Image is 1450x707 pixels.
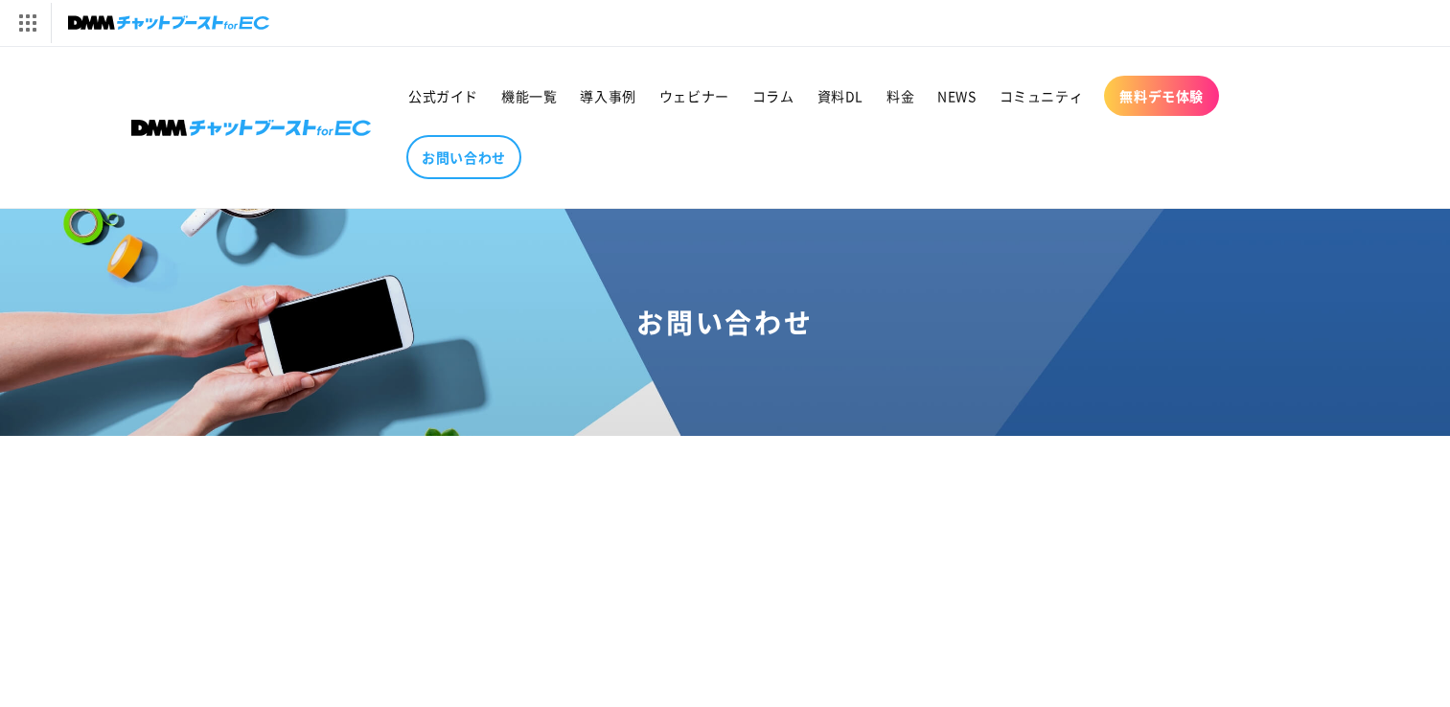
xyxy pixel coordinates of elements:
a: 機能一覧 [490,76,568,116]
img: チャットブーストforEC [68,10,269,36]
span: 導入事例 [580,87,635,104]
span: 無料デモ体験 [1119,87,1204,104]
a: コラム [741,76,806,116]
span: コミュニティ [1000,87,1084,104]
span: NEWS [937,87,976,104]
span: 公式ガイド [408,87,478,104]
span: 機能一覧 [501,87,557,104]
a: お問い合わせ [406,135,521,179]
span: コラム [752,87,794,104]
a: 公式ガイド [397,76,490,116]
img: 株式会社DMM Boost [131,120,371,136]
a: 無料デモ体験 [1104,76,1219,116]
span: お問い合わせ [422,148,506,166]
h1: お問い合わせ [23,305,1427,339]
a: 料金 [875,76,926,116]
a: コミュニティ [988,76,1095,116]
a: 導入事例 [568,76,647,116]
img: サービス [3,3,51,43]
span: ウェビナー [659,87,729,104]
a: 資料DL [806,76,875,116]
a: NEWS [926,76,987,116]
span: 料金 [886,87,914,104]
span: 資料DL [817,87,863,104]
a: ウェビナー [648,76,741,116]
